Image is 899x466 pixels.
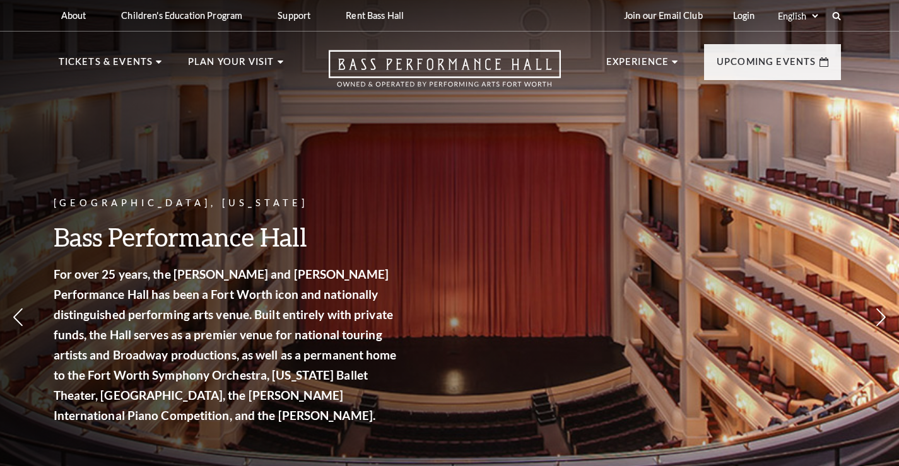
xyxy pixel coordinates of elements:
[278,10,310,21] p: Support
[606,54,669,77] p: Experience
[59,54,153,77] p: Tickets & Events
[346,10,404,21] p: Rent Bass Hall
[54,221,401,253] h3: Bass Performance Hall
[775,10,820,22] select: Select:
[717,54,816,77] p: Upcoming Events
[188,54,274,77] p: Plan Your Visit
[54,195,401,211] p: [GEOGRAPHIC_DATA], [US_STATE]
[54,267,397,422] strong: For over 25 years, the [PERSON_NAME] and [PERSON_NAME] Performance Hall has been a Fort Worth ico...
[121,10,242,21] p: Children's Education Program
[61,10,86,21] p: About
